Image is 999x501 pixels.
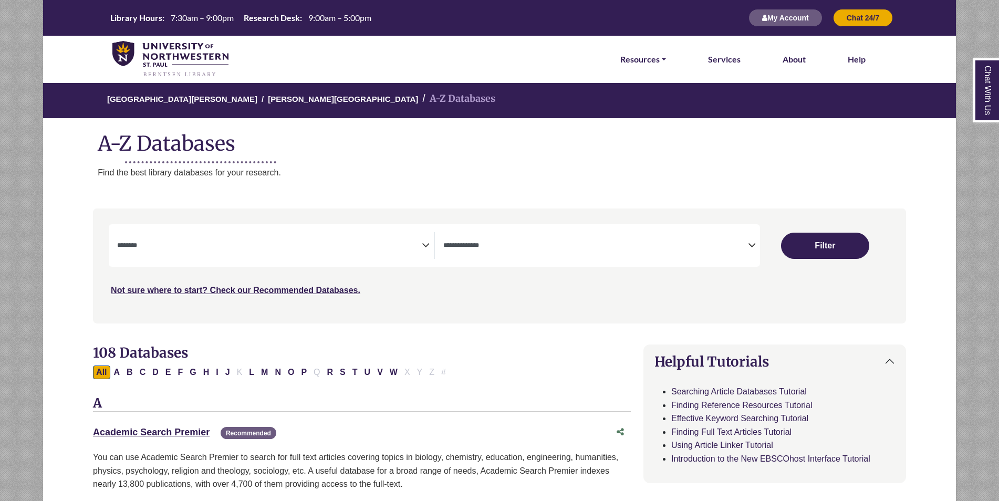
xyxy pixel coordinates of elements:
a: Help [848,53,866,66]
p: Find the best library databases for your research. [98,166,956,180]
button: Filter Results A [111,366,123,379]
button: Filter Results E [162,366,174,379]
button: Helpful Tutorials [644,345,906,378]
button: Filter Results P [298,366,310,379]
a: Effective Keyword Searching Tutorial [671,414,808,423]
button: Filter Results U [361,366,374,379]
span: Recommended [221,427,276,439]
button: Filter Results W [387,366,401,379]
button: Share this database [610,422,631,442]
li: A-Z Databases [418,91,495,107]
a: Chat 24/7 [833,13,893,22]
th: Research Desk: [240,12,303,23]
button: Filter Results H [200,366,213,379]
a: Services [708,53,741,66]
button: All [93,366,110,379]
button: Filter Results D [149,366,162,379]
button: Filter Results J [222,366,233,379]
a: Finding Full Text Articles Tutorial [671,427,792,436]
button: My Account [748,9,823,27]
button: Filter Results L [246,366,257,379]
button: Filter Results I [213,366,221,379]
button: Filter Results T [349,366,361,379]
h3: A [93,396,631,412]
button: Chat 24/7 [833,9,893,27]
a: Searching Article Databases Tutorial [671,387,807,396]
button: Filter Results R [324,366,337,379]
h1: A-Z Databases [43,123,956,155]
button: Filter Results G [186,366,199,379]
textarea: Search [117,242,422,250]
img: library_home [112,41,228,78]
a: Finding Reference Resources Tutorial [671,401,813,410]
button: Filter Results F [174,366,186,379]
textarea: Search [443,242,748,250]
p: You can use Academic Search Premier to search for full text articles covering topics in biology, ... [93,451,631,491]
button: Filter Results O [285,366,297,379]
button: Filter Results M [258,366,271,379]
button: Filter Results C [137,366,149,379]
span: 7:30am – 9:00pm [171,13,234,23]
button: Submit for Search Results [781,233,869,259]
a: My Account [748,13,823,22]
span: 9:00am – 5:00pm [308,13,371,23]
a: Hours Today [106,12,376,24]
th: Library Hours: [106,12,165,23]
a: Resources [620,53,666,66]
a: Introduction to the New EBSCOhost Interface Tutorial [671,454,870,463]
a: Academic Search Premier [93,427,210,437]
button: Filter Results S [337,366,349,379]
a: Not sure where to start? Check our Recommended Databases. [111,286,360,295]
button: Filter Results B [123,366,136,379]
button: Filter Results N [272,366,284,379]
a: Using Article Linker Tutorial [671,441,773,450]
nav: breadcrumb [43,82,956,118]
a: [PERSON_NAME][GEOGRAPHIC_DATA] [268,93,418,103]
a: [GEOGRAPHIC_DATA][PERSON_NAME] [107,93,257,103]
span: 108 Databases [93,344,188,361]
table: Hours Today [106,12,376,22]
a: About [783,53,806,66]
div: Alpha-list to filter by first letter of database name [93,367,450,376]
nav: Search filters [93,208,906,323]
button: Filter Results V [374,366,386,379]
